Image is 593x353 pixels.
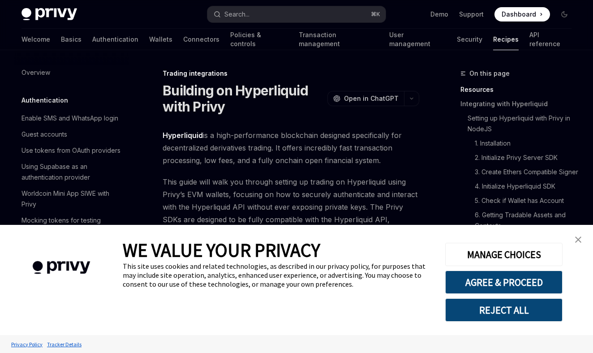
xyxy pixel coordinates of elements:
a: Integrating with Hyperliquid [460,97,579,111]
a: Connectors [183,29,219,50]
div: Search... [224,9,249,20]
a: Basics [61,29,82,50]
img: company logo [13,248,109,287]
a: Welcome [21,29,50,50]
button: AGREE & PROCEED [445,271,563,294]
a: close banner [569,231,587,249]
img: dark logo [21,8,77,21]
div: Use tokens from OAuth providers [21,145,120,156]
span: On this page [469,68,510,79]
button: Toggle dark mode [557,7,572,22]
button: REJECT ALL [445,298,563,322]
a: API reference [529,29,572,50]
div: Using Supabase as an authentication provider [21,161,124,183]
a: 5. Check if Wallet has Account [460,194,579,208]
a: 3. Create Ethers Compatible Signer [460,165,579,179]
a: Resources [460,82,579,97]
div: This site uses cookies and related technologies, as described in our privacy policy, for purposes... [123,262,432,288]
img: close banner [575,237,581,243]
span: WE VALUE YOUR PRIVACY [123,238,320,262]
a: Recipes [493,29,519,50]
a: 2. Initialize Privy Server SDK [460,151,579,165]
a: Tracker Details [45,336,84,352]
a: Guest accounts [14,126,129,142]
a: Dashboard [494,7,550,22]
span: ⌘ K [371,11,380,18]
a: 1. Installation [460,136,579,151]
a: Demo [430,10,448,19]
button: Open search [207,6,386,22]
a: 6. Getting Tradable Assets and Contexts [460,208,579,233]
div: Trading integrations [163,69,419,78]
span: is a high-performance blockchain designed specifically for decentralized derivatives trading. It ... [163,129,419,167]
button: Open in ChatGPT [327,91,404,106]
a: Enable SMS and WhatsApp login [14,110,129,126]
a: User management [389,29,446,50]
a: Transaction management [299,29,378,50]
div: Overview [21,67,50,78]
h1: Building on Hyperliquid with Privy [163,82,324,115]
button: MANAGE CHOICES [445,243,563,266]
a: Worldcoin Mini App SIWE with Privy [14,185,129,212]
div: Mocking tokens for testing [21,215,101,226]
a: 4. Initialize Hyperliquid SDK [460,179,579,194]
a: Setting up Hyperliquid with Privy in NodeJS [460,111,579,136]
div: Enable SMS and WhatsApp login [21,113,118,124]
a: Policies & controls [230,29,288,50]
span: This guide will walk you through setting up trading on Hyperliquid using Privy’s EVM wallets, foc... [163,176,419,238]
span: Open in ChatGPT [344,94,399,103]
a: Privacy Policy [9,336,45,352]
a: Use tokens from OAuth providers [14,142,129,159]
a: Authentication [92,29,138,50]
div: Worldcoin Mini App SIWE with Privy [21,188,124,210]
a: Support [459,10,484,19]
a: Using Supabase as an authentication provider [14,159,129,185]
h5: Authentication [21,95,68,106]
span: Dashboard [502,10,536,19]
div: Guest accounts [21,129,67,140]
a: Wallets [149,29,172,50]
a: Mocking tokens for testing [14,212,129,228]
a: Overview [14,65,129,81]
a: Security [457,29,482,50]
a: Hyperliquid [163,131,203,140]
